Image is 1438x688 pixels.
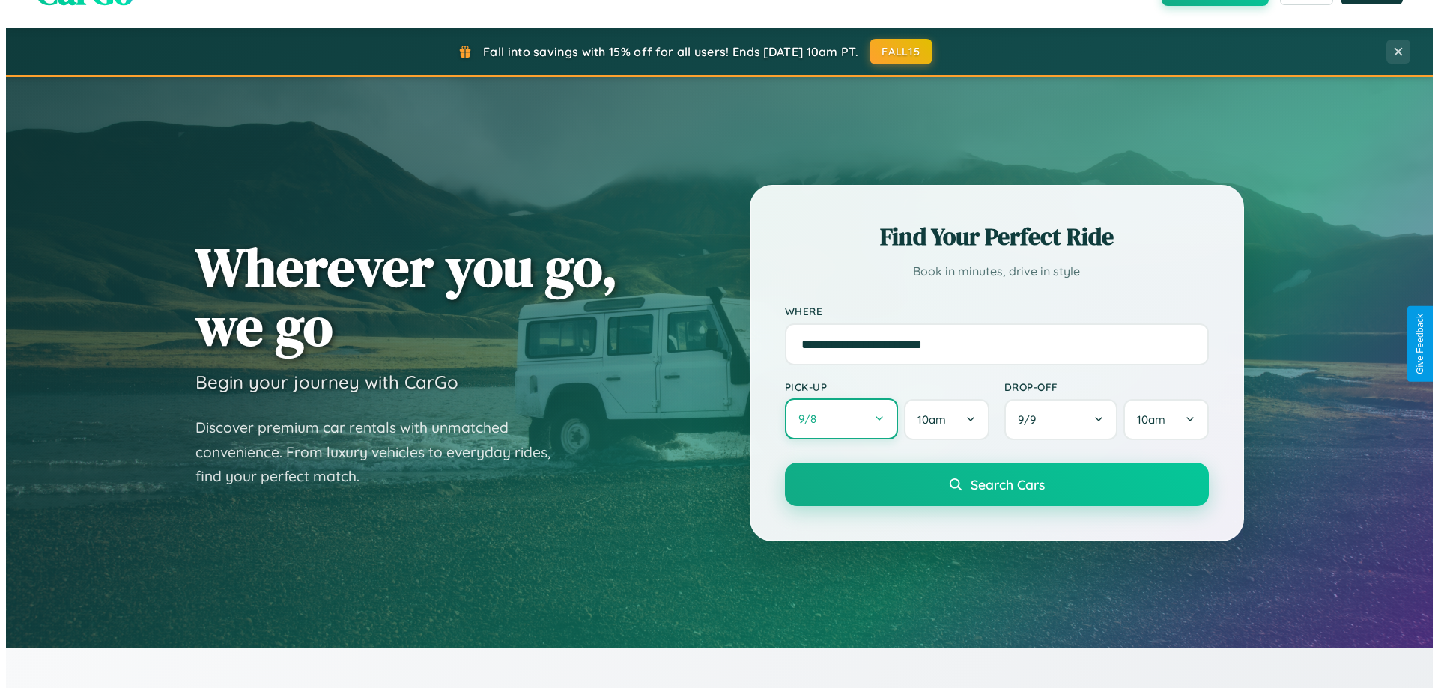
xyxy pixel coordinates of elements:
span: 9 / 8 [792,412,818,426]
button: FALL15 [864,39,926,64]
button: 9/8 [779,398,893,439]
span: Fall into savings with 15% off for all users! Ends [DATE] 10am PT. [477,44,852,59]
label: Pick-up [779,380,983,393]
button: Give Feedback [1401,306,1428,382]
h2: Find Your Perfect Ride [779,220,1203,253]
label: Where [779,305,1203,317]
label: Drop-off [998,380,1203,393]
h1: Wherever you go, we go [189,237,612,356]
span: 10am [911,413,940,427]
button: 10am [1117,399,1202,440]
p: Book in minutes, drive in style [779,261,1203,282]
button: 10am [898,399,983,440]
span: 9 / 9 [1012,413,1037,427]
p: Discover premium car rentals with unmatched convenience. From luxury vehicles to everyday rides, ... [189,415,564,489]
button: 9/9 [998,399,1112,440]
span: Search Cars [965,476,1039,493]
span: 10am [1131,413,1159,427]
div: Give Feedback [1409,314,1419,374]
h3: Begin your journey with CarGo [189,371,452,393]
button: Search Cars [779,463,1203,506]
